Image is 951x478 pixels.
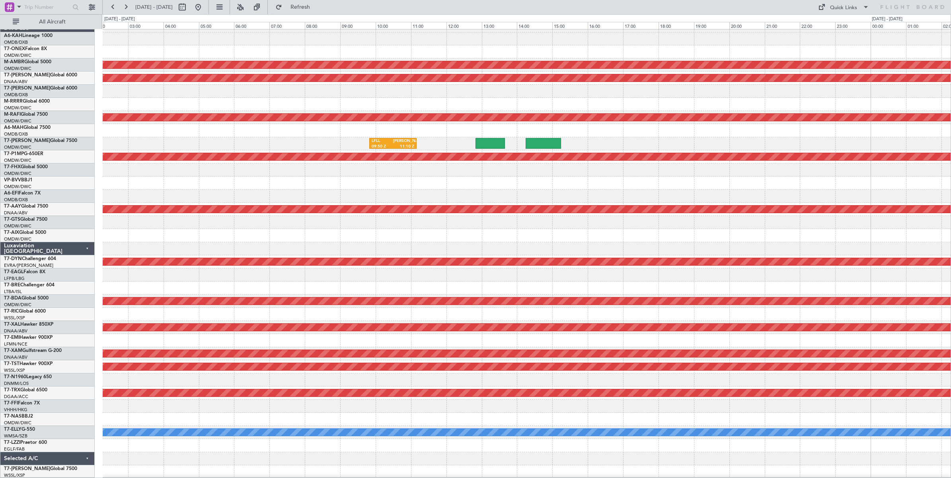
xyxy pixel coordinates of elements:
span: A6-MAH [4,125,23,130]
a: T7-[PERSON_NAME]Global 7500 [4,138,77,143]
div: 21:00 [765,22,800,29]
span: M-RAFI [4,112,21,117]
span: M-RRRR [4,99,23,104]
div: 00:00 [871,22,906,29]
span: T7-TRX [4,388,20,393]
div: 17:00 [623,22,659,29]
a: T7-TSTHawker 900XP [4,361,53,366]
a: M-AMBRGlobal 5000 [4,60,51,64]
div: 04:00 [164,22,199,29]
span: T7-FFI [4,401,18,406]
a: DGAA/ACC [4,394,28,400]
a: WSSL/XSP [4,367,25,373]
div: 19:00 [694,22,729,29]
a: EGLF/FAB [4,446,25,452]
span: T7-NAS [4,414,21,419]
a: OMDW/DWC [4,118,31,124]
span: T7-XAM [4,348,22,353]
a: T7-XALHawker 850XP [4,322,53,327]
button: Refresh [272,1,320,14]
span: VP-BVV [4,178,21,183]
a: OMDW/DWC [4,66,31,72]
div: 08:00 [305,22,340,29]
a: OMDB/DXB [4,92,28,98]
a: OMDW/DWC [4,105,31,111]
a: T7-ONEXFalcon 8X [4,47,47,51]
a: OMDW/DWC [4,157,31,163]
a: T7-LZZIPraetor 600 [4,440,47,445]
a: LFPB/LBG [4,276,25,282]
a: OMDB/DXB [4,197,28,203]
a: T7-AIXGlobal 5000 [4,230,46,235]
div: 22:00 [800,22,835,29]
a: T7-EMIHawker 900XP [4,335,53,340]
span: A6-EFI [4,191,19,196]
span: T7-P1MP [4,152,24,156]
a: T7-FFIFalcon 7X [4,401,40,406]
a: OMDW/DWC [4,302,31,308]
span: T7-BDA [4,296,21,301]
span: T7-GTS [4,217,20,222]
div: 16:00 [588,22,623,29]
a: OMDW/DWC [4,52,31,58]
a: WMSA/SZB [4,433,27,439]
a: T7-[PERSON_NAME]Global 6000 [4,73,77,78]
a: LTBA/ISL [4,289,22,295]
a: OMDB/DXB [4,39,28,45]
a: A6-MAHGlobal 7500 [4,125,51,130]
div: 01:00 [906,22,941,29]
a: VHHH/HKG [4,407,27,413]
div: 06:00 [234,22,269,29]
a: OMDW/DWC [4,171,31,177]
a: A6-KAHLineage 1000 [4,33,53,38]
a: T7-BDAGlobal 5000 [4,296,49,301]
span: T7-EMI [4,335,19,340]
a: T7-[PERSON_NAME]Global 6000 [4,86,77,91]
a: VP-BVVBBJ1 [4,178,33,183]
div: 03:00 [128,22,164,29]
button: Quick Links [814,1,873,14]
div: 23:00 [835,22,871,29]
span: T7-RIC [4,309,19,314]
div: 15:00 [552,22,588,29]
a: OMDW/DWC [4,223,31,229]
div: 18:00 [659,22,694,29]
div: 07:00 [269,22,305,29]
button: All Aircraft [9,16,86,28]
a: DNMM/LOS [4,381,29,387]
a: WSSL/XSP [4,315,25,321]
span: T7-EAGL [4,270,23,274]
div: 13:00 [482,22,517,29]
div: Quick Links [830,4,857,12]
div: 11:10 Z [393,144,414,150]
div: 11:00 [411,22,446,29]
span: T7-BRE [4,283,20,288]
span: T7-AAY [4,204,21,209]
a: T7-NASBBJ2 [4,414,33,419]
div: 05:00 [199,22,234,29]
div: 14:00 [517,22,552,29]
span: T7-ONEX [4,47,25,51]
div: 10:00 [376,22,411,29]
span: Refresh [284,4,317,10]
a: T7-ELLYG-550 [4,427,35,432]
span: M-AMBR [4,60,24,64]
a: DNAA/ABV [4,79,27,85]
a: OMDW/DWC [4,144,31,150]
span: T7-DYN [4,256,22,261]
div: LFLL [372,138,393,144]
a: T7-AAYGlobal 7500 [4,204,48,209]
div: 20:00 [729,22,765,29]
span: T7-[PERSON_NAME] [4,73,50,78]
a: T7-DYNChallenger 604 [4,256,56,261]
span: T7-[PERSON_NAME] [4,86,50,91]
div: [DATE] - [DATE] [104,16,135,23]
div: [DATE] - [DATE] [872,16,902,23]
a: OMDW/DWC [4,184,31,190]
a: T7-FHXGlobal 5000 [4,165,48,169]
span: T7-AIX [4,230,19,235]
span: T7-[PERSON_NAME] [4,466,50,471]
span: T7-XAL [4,322,20,327]
div: 09:00 [340,22,376,29]
a: OMDW/DWC [4,420,31,426]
